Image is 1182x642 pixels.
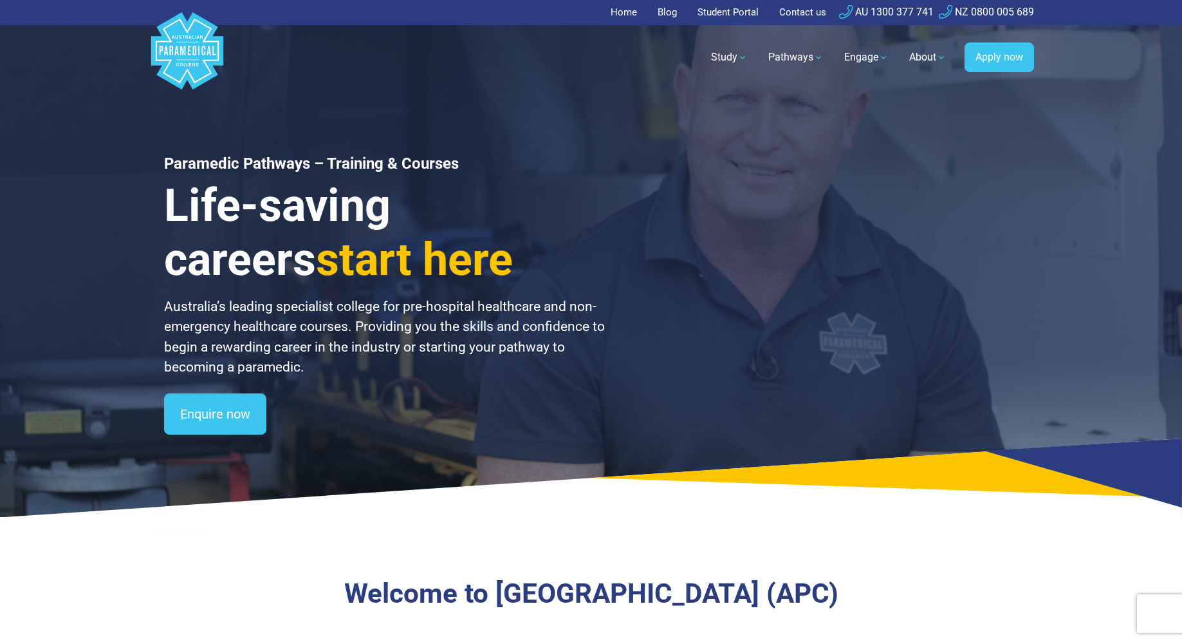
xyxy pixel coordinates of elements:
[164,178,607,287] h3: Life-saving careers
[761,39,831,75] a: Pathways
[703,39,755,75] a: Study
[149,25,226,90] a: Australian Paramedical College
[221,578,961,610] h3: Welcome to [GEOGRAPHIC_DATA] (APC)
[316,233,513,286] span: start here
[164,155,607,173] h1: Paramedic Pathways – Training & Courses
[839,6,934,18] a: AU 1300 377 741
[164,297,607,378] p: Australia’s leading specialist college for pre-hospital healthcare and non-emergency healthcare c...
[965,42,1034,72] a: Apply now
[836,39,896,75] a: Engage
[939,6,1034,18] a: NZ 0800 005 689
[164,393,266,435] a: Enquire now
[901,39,954,75] a: About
